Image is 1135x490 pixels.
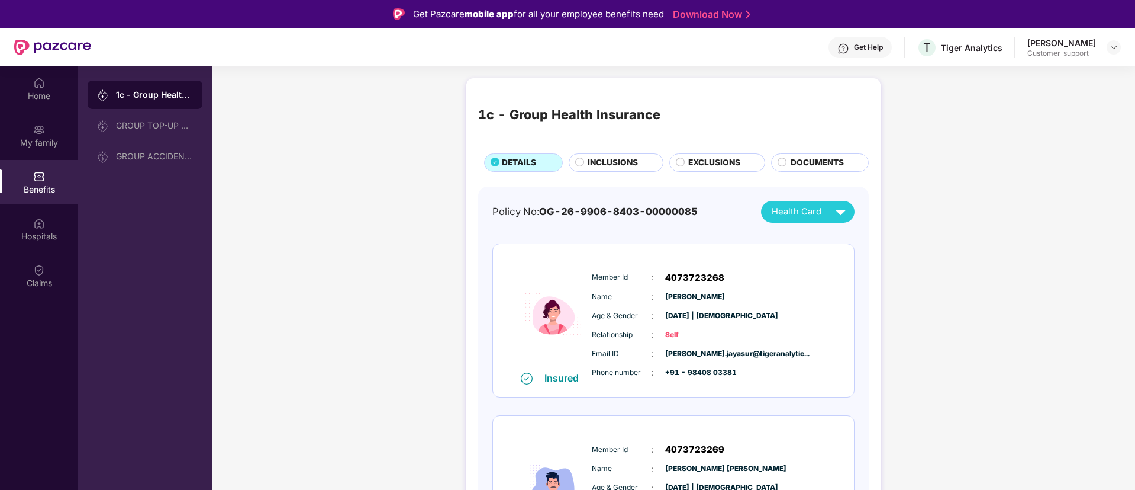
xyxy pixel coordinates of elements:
span: : [651,366,653,379]
span: OG-26-9906-8403-00000085 [539,206,698,217]
img: svg+xml;base64,PHN2ZyBpZD0iSG9tZSIgeG1sbnM9Imh0dHA6Ly93d3cudzMub3JnLzIwMDAvc3ZnIiB3aWR0aD0iMjAiIG... [33,77,45,89]
img: New Pazcare Logo [14,40,91,55]
span: Member Id [592,444,651,456]
img: svg+xml;base64,PHN2ZyBpZD0iQmVuZWZpdHMiIHhtbG5zPSJodHRwOi8vd3d3LnczLm9yZy8yMDAwL3N2ZyIgd2lkdGg9Ij... [33,171,45,182]
div: Policy No: [492,204,698,219]
div: Get Pazcare for all your employee benefits need [413,7,664,21]
span: : [651,290,653,303]
strong: mobile app [465,8,514,20]
img: svg+xml;base64,PHN2ZyB3aWR0aD0iMjAiIGhlaWdodD0iMjAiIHZpZXdCb3g9IjAgMCAyMCAyMCIgZmlsbD0ibm9uZSIgeG... [97,89,109,101]
img: Logo [393,8,405,20]
div: Get Help [854,43,883,52]
button: Health Card [761,201,855,223]
span: 4073723269 [665,443,724,457]
div: 1c - Group Health Insurance [478,104,660,124]
span: [PERSON_NAME].jayasur@tigeranalytic... [665,348,724,360]
span: : [651,309,653,322]
span: Health Card [772,205,821,219]
img: Stroke [746,8,750,21]
span: : [651,271,653,284]
div: [PERSON_NAME] [1027,37,1096,49]
div: GROUP ACCIDENTAL INSURANCE [116,152,193,161]
img: svg+xml;base64,PHN2ZyB4bWxucz0iaHR0cDovL3d3dy53My5vcmcvMjAwMC9zdmciIHdpZHRoPSIxNiIgaGVpZ2h0PSIxNi... [521,373,533,385]
img: svg+xml;base64,PHN2ZyBpZD0iSGVscC0zMngzMiIgeG1sbnM9Imh0dHA6Ly93d3cudzMub3JnLzIwMDAvc3ZnIiB3aWR0aD... [837,43,849,55]
span: Relationship [592,329,651,341]
span: +91 - 98408 03381 [665,367,724,379]
div: Insured [544,372,586,384]
span: [PERSON_NAME] [665,292,724,303]
span: 4073723268 [665,271,724,285]
span: Email ID [592,348,651,360]
span: DOCUMENTS [791,156,844,169]
div: Customer_support [1027,49,1096,58]
span: Self [665,329,724,341]
span: Phone number [592,367,651,379]
img: svg+xml;base64,PHN2ZyB3aWR0aD0iMjAiIGhlaWdodD0iMjAiIHZpZXdCb3g9IjAgMCAyMCAyMCIgZmlsbD0ibm9uZSIgeG... [33,124,45,136]
span: [DATE] | [DEMOGRAPHIC_DATA] [665,310,724,322]
span: : [651,463,653,476]
img: svg+xml;base64,PHN2ZyB3aWR0aD0iMjAiIGhlaWdodD0iMjAiIHZpZXdCb3g9IjAgMCAyMCAyMCIgZmlsbD0ibm9uZSIgeG... [97,151,109,163]
span: : [651,443,653,456]
img: svg+xml;base64,PHN2ZyBpZD0iRHJvcGRvd24tMzJ4MzIiIHhtbG5zPSJodHRwOi8vd3d3LnczLm9yZy8yMDAwL3N2ZyIgd2... [1109,43,1118,52]
span: Member Id [592,272,651,283]
a: Download Now [673,8,747,21]
div: GROUP TOP-UP POLICY [116,121,193,130]
span: EXCLUSIONS [688,156,740,169]
span: T [923,40,931,55]
span: : [651,347,653,360]
img: svg+xml;base64,PHN2ZyB4bWxucz0iaHR0cDovL3d3dy53My5vcmcvMjAwMC9zdmciIHZpZXdCb3g9IjAgMCAyNCAyNCIgd2... [830,201,851,222]
img: svg+xml;base64,PHN2ZyBpZD0iQ2xhaW0iIHhtbG5zPSJodHRwOi8vd3d3LnczLm9yZy8yMDAwL3N2ZyIgd2lkdGg9IjIwIi... [33,264,45,276]
div: 1c - Group Health Insurance [116,89,193,101]
span: Name [592,463,651,475]
span: Age & Gender [592,310,651,322]
span: Name [592,292,651,303]
span: [PERSON_NAME] [PERSON_NAME] [665,463,724,475]
span: DETAILS [502,156,536,169]
span: INCLUSIONS [588,156,638,169]
img: icon [518,257,589,372]
img: svg+xml;base64,PHN2ZyBpZD0iSG9zcGl0YWxzIiB4bWxucz0iaHR0cDovL3d3dy53My5vcmcvMjAwMC9zdmciIHdpZHRoPS... [33,217,45,229]
img: svg+xml;base64,PHN2ZyB3aWR0aD0iMjAiIGhlaWdodD0iMjAiIHZpZXdCb3g9IjAgMCAyMCAyMCIgZmlsbD0ibm9uZSIgeG... [97,120,109,132]
span: : [651,328,653,341]
div: Tiger Analytics [941,42,1002,53]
